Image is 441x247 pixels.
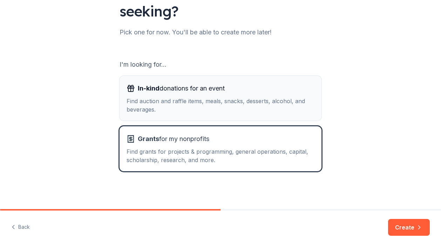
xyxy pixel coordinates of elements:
div: Pick one for now. You'll be able to create more later! [120,27,321,38]
div: Find grants for projects & programming, general operations, capital, scholarship, research, and m... [127,147,314,164]
span: donations for an event [138,83,225,94]
button: Grantsfor my nonprofitsFind grants for projects & programming, general operations, capital, schol... [120,126,321,171]
span: for my nonprofits [138,133,209,145]
span: Grants [138,135,159,142]
div: Find auction and raffle items, meals, snacks, desserts, alcohol, and beverages. [127,97,314,114]
button: Back [11,220,30,235]
button: In-kinddonations for an eventFind auction and raffle items, meals, snacks, desserts, alcohol, and... [120,76,321,121]
button: Create [388,219,430,236]
div: I'm looking for... [120,59,321,70]
span: In-kind [138,85,160,92]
